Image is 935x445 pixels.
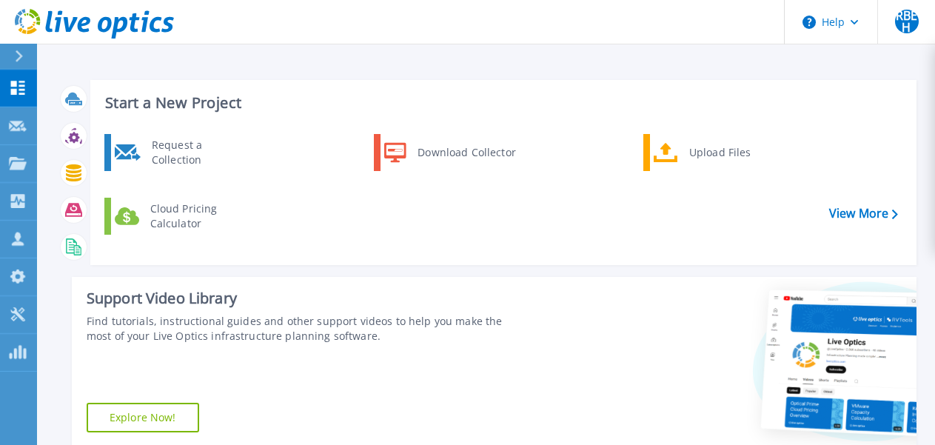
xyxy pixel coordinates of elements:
[87,314,526,344] div: Find tutorials, instructional guides and other support videos to help you make the most of your L...
[87,289,526,308] div: Support Video Library
[374,134,526,171] a: Download Collector
[104,134,256,171] a: Request a Collection
[682,138,791,167] div: Upload Files
[143,201,252,231] div: Cloud Pricing Calculator
[829,207,898,221] a: View More
[104,198,256,235] a: Cloud Pricing Calculator
[410,138,522,167] div: Download Collector
[144,138,252,167] div: Request a Collection
[895,10,919,33] span: RBEH
[105,95,897,111] h3: Start a New Project
[87,403,199,432] a: Explore Now!
[643,134,795,171] a: Upload Files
